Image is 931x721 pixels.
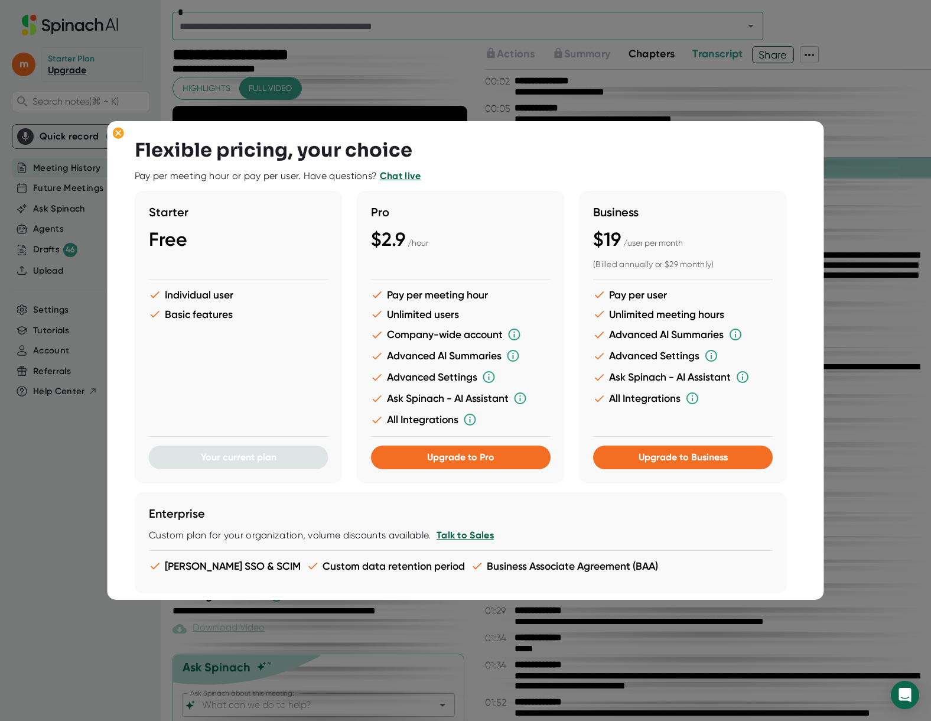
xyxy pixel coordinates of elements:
div: Custom plan for your organization, volume discounts available. [149,530,773,541]
span: Free [149,228,187,251]
button: Your current plan [149,446,328,469]
span: / user per month [623,238,683,248]
li: Pay per user [593,288,773,301]
h3: Enterprise [149,506,773,521]
li: Advanced AI Summaries [593,327,773,342]
span: $19 [593,228,621,251]
li: Ask Spinach - AI Assistant [371,391,551,405]
span: Upgrade to Pro [427,452,494,463]
button: Upgrade to Business [593,446,773,469]
h3: Pro [371,205,551,219]
li: Basic features [149,308,328,320]
a: Talk to Sales [436,530,493,541]
button: Upgrade to Pro [371,446,551,469]
li: Advanced Settings [593,349,773,363]
li: All Integrations [593,391,773,405]
li: Company-wide account [371,327,551,342]
div: (Billed annually or $29 monthly) [593,259,773,270]
h3: Business [593,205,773,219]
span: Upgrade to Business [638,452,727,463]
li: [PERSON_NAME] SSO & SCIM [149,560,301,572]
span: Your current plan [201,452,276,463]
span: $2.9 [371,228,405,251]
li: Pay per meeting hour [371,288,551,301]
li: All Integrations [371,413,551,427]
li: Ask Spinach - AI Assistant [593,370,773,384]
li: Custom data retention period [307,560,465,572]
li: Advanced AI Summaries [371,349,551,363]
li: Unlimited meeting hours [593,308,773,320]
h3: Starter [149,205,328,219]
li: Advanced Settings [371,370,551,384]
li: Unlimited users [371,308,551,320]
h3: Flexible pricing, your choice [135,139,412,161]
li: Individual user [149,288,328,301]
a: Chat live [380,170,421,181]
div: Open Intercom Messenger [891,681,919,709]
li: Business Associate Agreement (BAA) [471,560,658,572]
div: Pay per meeting hour or pay per user. Have questions? [135,170,421,182]
span: / hour [408,238,428,248]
